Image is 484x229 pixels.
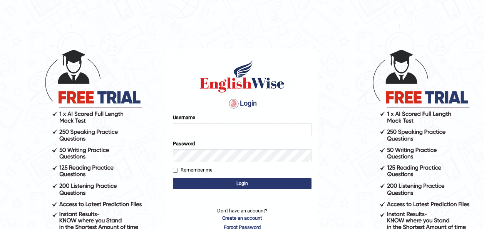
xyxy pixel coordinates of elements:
input: Remember me [173,168,178,173]
a: Create an account [173,214,312,222]
img: Logo of English Wise sign in for intelligent practice with AI [198,59,286,94]
label: Remember me [173,166,213,174]
h4: Login [173,98,312,110]
label: Password [173,140,195,147]
label: Username [173,114,195,121]
button: Login [173,178,312,189]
